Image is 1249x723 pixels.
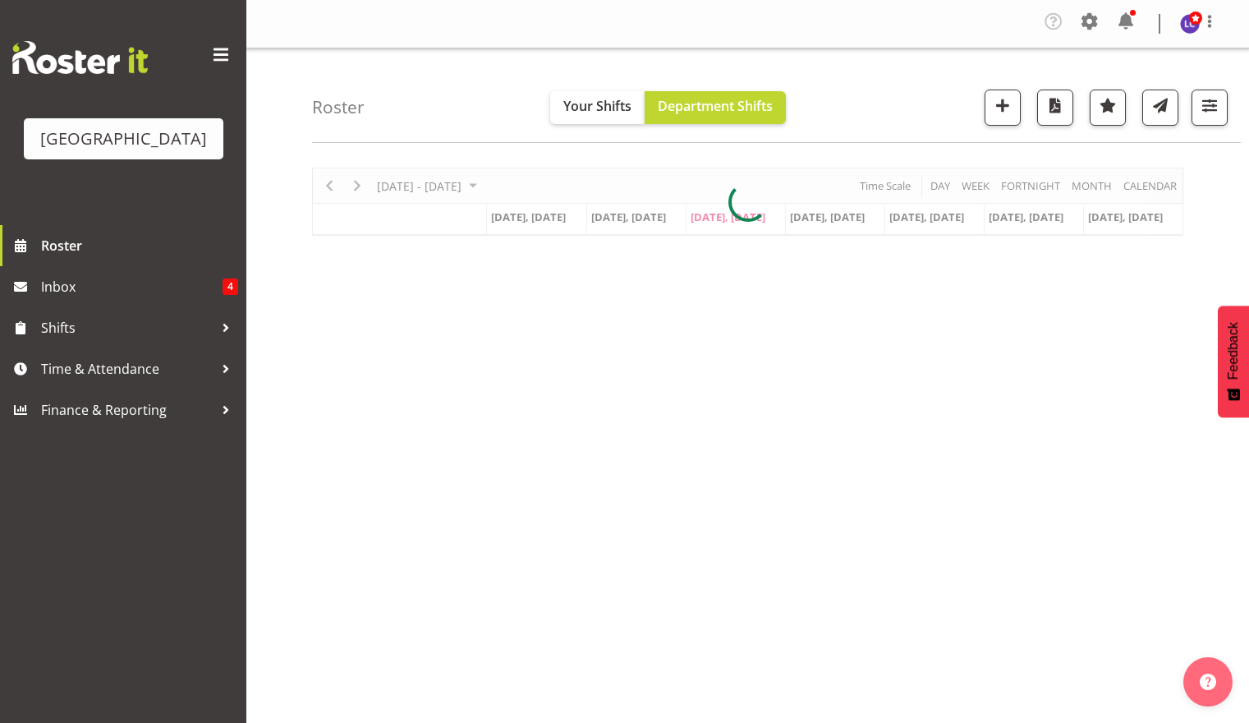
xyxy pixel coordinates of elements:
[1218,306,1249,417] button: Feedback - Show survey
[41,315,214,340] span: Shifts
[1192,90,1228,126] button: Filter Shifts
[658,97,773,115] span: Department Shifts
[41,274,223,299] span: Inbox
[312,98,365,117] h4: Roster
[41,398,214,422] span: Finance & Reporting
[223,279,238,295] span: 4
[563,97,631,115] span: Your Shifts
[1200,674,1216,690] img: help-xxl-2.png
[985,90,1021,126] button: Add a new shift
[645,91,786,124] button: Department Shifts
[41,233,238,258] span: Roster
[41,357,214,381] span: Time & Attendance
[1090,90,1126,126] button: Highlight an important date within the roster.
[12,41,148,74] img: Rosterit website logo
[40,127,207,151] div: [GEOGRAPHIC_DATA]
[1142,90,1178,126] button: Send a list of all shifts for the selected filtered period to all rostered employees.
[1037,90,1073,126] button: Download a PDF of the roster according to the set date range.
[1226,322,1241,380] span: Feedback
[550,91,645,124] button: Your Shifts
[1180,14,1200,34] img: laurie-cook11580.jpg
